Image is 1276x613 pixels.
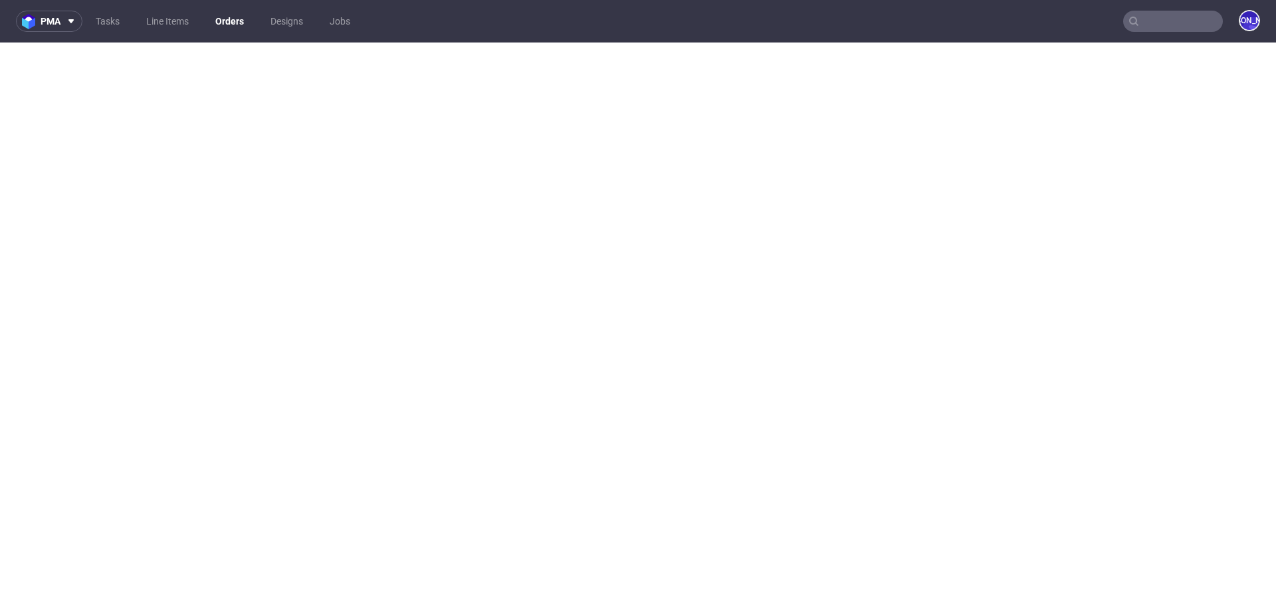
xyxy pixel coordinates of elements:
[263,11,311,32] a: Designs
[138,11,197,32] a: Line Items
[1240,11,1259,30] figcaption: [PERSON_NAME]
[88,11,128,32] a: Tasks
[22,14,41,29] img: logo
[207,11,252,32] a: Orders
[16,11,82,32] button: pma
[322,11,358,32] a: Jobs
[41,17,60,26] span: pma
